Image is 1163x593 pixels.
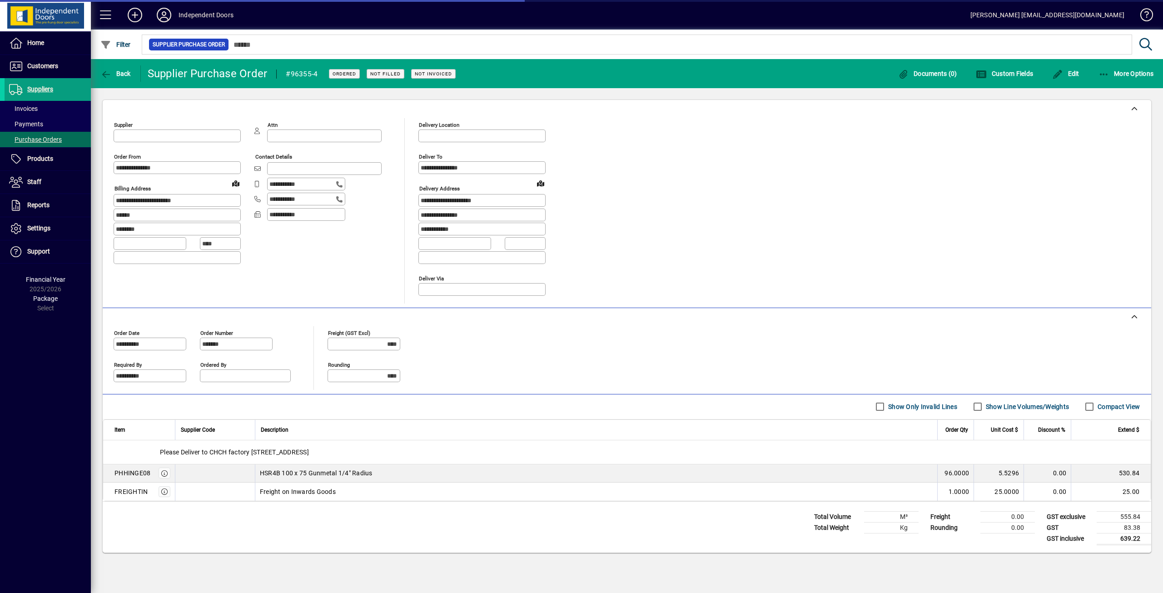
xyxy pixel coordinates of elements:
[5,240,91,263] a: Support
[370,71,401,77] span: Not Filled
[328,361,350,368] mat-label: Rounding
[260,468,373,478] span: HSR4B 100 x 75 Gunmetal 1/4" Radius
[229,176,243,190] a: View on map
[33,295,58,302] span: Package
[100,41,131,48] span: Filter
[27,248,50,255] span: Support
[1118,425,1139,435] span: Extend $
[980,511,1035,522] td: 0.00
[268,122,278,128] mat-label: Attn
[26,276,65,283] span: Financial Year
[114,361,142,368] mat-label: Required by
[1024,464,1071,483] td: 0.00
[419,154,442,160] mat-label: Deliver To
[896,65,959,82] button: Documents (0)
[333,71,356,77] span: Ordered
[5,32,91,55] a: Home
[179,8,234,22] div: Independent Doors
[810,511,864,522] td: Total Volume
[5,217,91,240] a: Settings
[114,122,133,128] mat-label: Supplier
[114,487,148,496] div: FREIGHTIN
[898,70,957,77] span: Documents (0)
[5,171,91,194] a: Staff
[114,329,139,336] mat-label: Order date
[5,55,91,78] a: Customers
[1042,522,1097,533] td: GST
[1098,70,1154,77] span: More Options
[864,522,919,533] td: Kg
[974,483,1024,501] td: 25.0000
[1097,533,1151,544] td: 639.22
[937,483,974,501] td: 1.0000
[1042,533,1097,544] td: GST inclusive
[27,201,50,209] span: Reports
[1042,511,1097,522] td: GST exclusive
[5,132,91,147] a: Purchase Orders
[991,425,1018,435] span: Unit Cost $
[1133,2,1152,31] a: Knowledge Base
[9,136,62,143] span: Purchase Orders
[114,154,141,160] mat-label: Order from
[103,440,1151,464] div: Please Deliver to CHCH factory [STREET_ADDRESS]
[5,116,91,132] a: Payments
[810,522,864,533] td: Total Weight
[200,329,233,336] mat-label: Order number
[9,105,38,112] span: Invoices
[114,468,150,478] div: PHHINGE08
[984,402,1069,411] label: Show Line Volumes/Weights
[419,122,459,128] mat-label: Delivery Location
[27,178,41,185] span: Staff
[98,65,133,82] button: Back
[886,402,957,411] label: Show Only Invalid Lines
[945,425,968,435] span: Order Qty
[5,148,91,170] a: Products
[261,425,288,435] span: Description
[149,7,179,23] button: Profile
[1038,425,1065,435] span: Discount %
[120,7,149,23] button: Add
[27,62,58,70] span: Customers
[1097,522,1151,533] td: 83.38
[114,425,125,435] span: Item
[864,511,919,522] td: M³
[926,511,980,522] td: Freight
[9,120,43,128] span: Payments
[100,70,131,77] span: Back
[937,464,974,483] td: 96.0000
[1024,483,1071,501] td: 0.00
[1097,511,1151,522] td: 555.84
[200,361,226,368] mat-label: Ordered by
[5,194,91,217] a: Reports
[1050,65,1082,82] button: Edit
[27,85,53,93] span: Suppliers
[260,487,336,496] span: Freight on Inwards Goods
[970,8,1124,22] div: [PERSON_NAME] [EMAIL_ADDRESS][DOMAIN_NAME]
[148,66,268,81] div: Supplier Purchase Order
[27,224,50,232] span: Settings
[98,36,133,53] button: Filter
[533,176,548,190] a: View on map
[1071,464,1151,483] td: 530.84
[1052,70,1079,77] span: Edit
[153,40,225,49] span: Supplier Purchase Order
[27,39,44,46] span: Home
[980,522,1035,533] td: 0.00
[1096,402,1140,411] label: Compact View
[974,464,1024,483] td: 5.5296
[5,101,91,116] a: Invoices
[1071,483,1151,501] td: 25.00
[328,329,370,336] mat-label: Freight (GST excl)
[27,155,53,162] span: Products
[976,70,1033,77] span: Custom Fields
[286,67,318,81] div: #96355-4
[419,275,444,281] mat-label: Deliver via
[415,71,452,77] span: Not Invoiced
[1096,65,1156,82] button: More Options
[926,522,980,533] td: Rounding
[91,65,141,82] app-page-header-button: Back
[181,425,215,435] span: Supplier Code
[974,65,1035,82] button: Custom Fields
